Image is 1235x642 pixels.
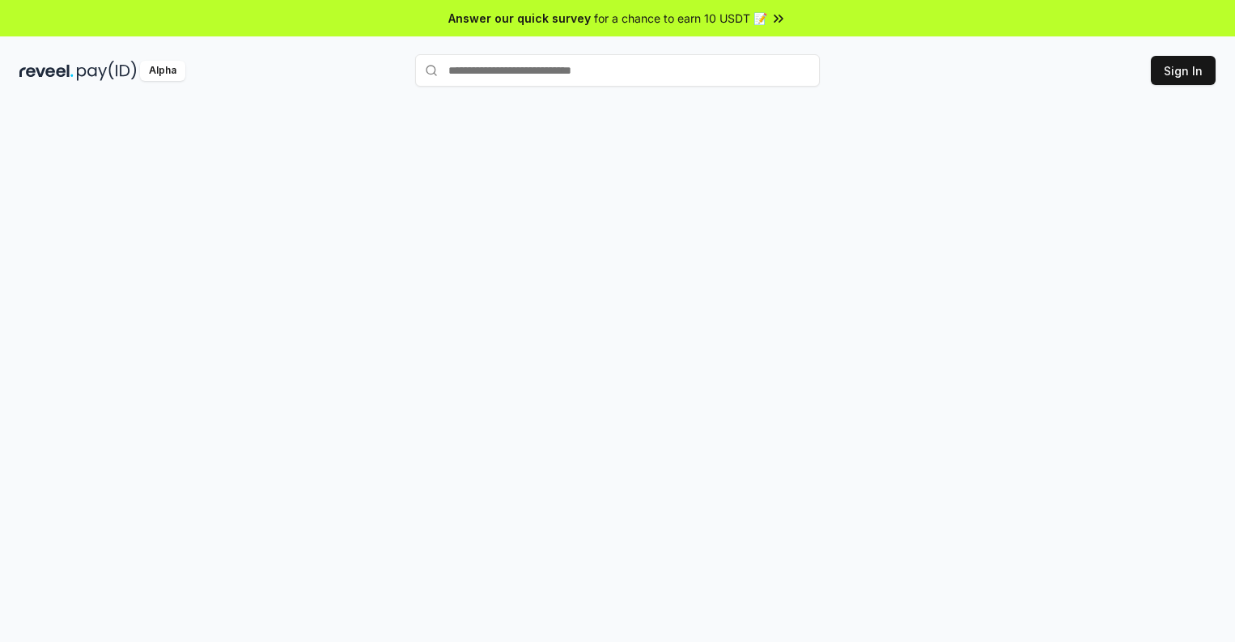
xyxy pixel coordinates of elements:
[594,10,767,27] span: for a chance to earn 10 USDT 📝
[19,61,74,81] img: reveel_dark
[140,61,185,81] div: Alpha
[1151,56,1216,85] button: Sign In
[448,10,591,27] span: Answer our quick survey
[77,61,137,81] img: pay_id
